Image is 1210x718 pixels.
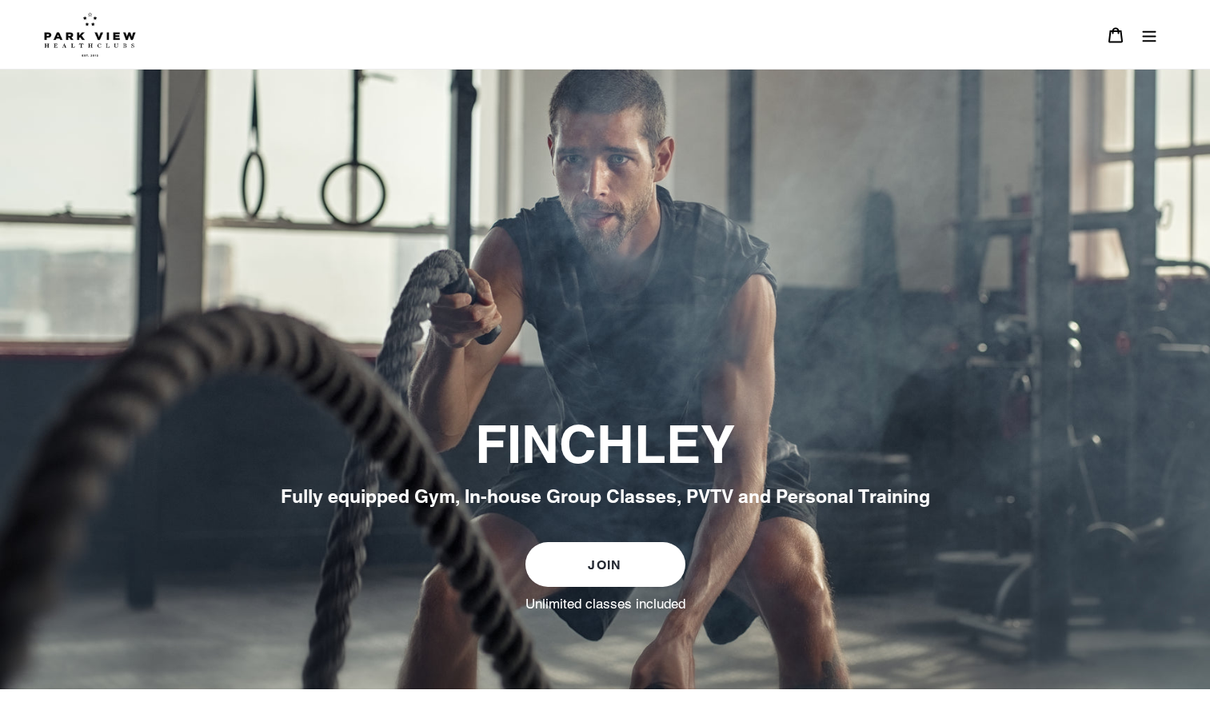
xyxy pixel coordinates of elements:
[525,595,685,612] label: Unlimited classes included
[525,542,685,587] a: JOIN
[281,485,930,507] span: Fully equipped Gym, In-house Group Classes, PVTV and Personal Training
[1132,18,1166,52] button: Menu
[170,414,1041,477] h2: FINCHLEY
[44,12,136,57] img: Park view health clubs is a gym near you.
